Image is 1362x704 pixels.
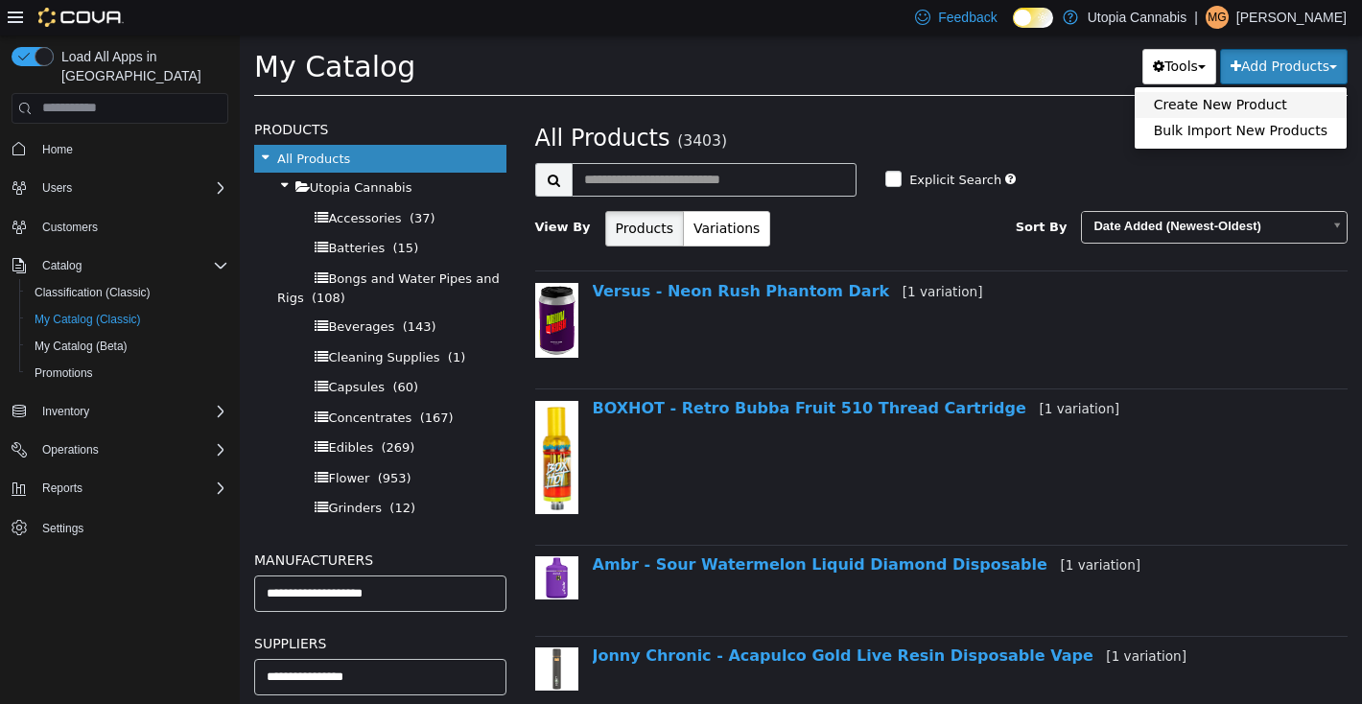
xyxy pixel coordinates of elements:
[35,254,228,277] span: Catalog
[42,481,82,496] span: Reports
[19,360,236,387] button: Promotions
[4,398,236,425] button: Inventory
[1208,6,1226,29] span: MG
[1088,6,1187,29] p: Utopia Cannabis
[895,82,1107,108] a: Bulk Import New Products
[138,435,172,450] span: (953)
[295,247,339,322] img: 150
[42,142,73,157] span: Home
[35,339,128,354] span: My Catalog (Beta)
[88,435,129,450] span: Flower
[42,220,98,235] span: Customers
[4,175,236,201] button: Users
[72,255,106,270] span: (108)
[35,312,141,327] span: My Catalog (Classic)
[663,248,743,264] small: [1 variation]
[35,137,228,161] span: Home
[27,335,228,358] span: My Catalog (Beta)
[35,515,228,539] span: Settings
[866,613,947,628] small: [1 variation]
[1013,8,1053,28] input: Dark Mode
[37,236,260,270] span: Bongs and Water Pipes and Rigs
[27,281,158,304] a: Classification (Classic)
[4,135,236,163] button: Home
[35,438,106,461] button: Operations
[170,176,196,190] span: (37)
[27,308,228,331] span: My Catalog (Classic)
[35,176,228,199] span: Users
[1236,6,1347,29] p: [PERSON_NAME]
[42,258,82,273] span: Catalog
[4,436,236,463] button: Operations
[180,375,214,389] span: (167)
[88,465,142,480] span: Grinders
[19,333,236,360] button: My Catalog (Beta)
[35,517,91,540] a: Settings
[799,365,880,381] small: [1 variation]
[208,315,225,329] span: (1)
[27,308,149,331] a: My Catalog (Classic)
[27,362,228,385] span: Promotions
[295,521,339,564] img: 150
[842,176,1082,206] span: Date Added (Newest-Oldest)
[35,285,151,300] span: Classification (Classic)
[88,205,145,220] span: Batteries
[903,13,976,49] button: Tools
[141,405,175,419] span: (269)
[153,205,179,220] span: (15)
[35,216,106,239] a: Customers
[820,522,901,537] small: [1 variation]
[27,362,101,385] a: Promotions
[27,281,228,304] span: Classification (Classic)
[35,254,89,277] button: Catalog
[353,246,743,265] a: Versus - Neon Rush Phantom Dark[1 variation]
[37,116,110,130] span: All Products
[88,284,154,298] span: Beverages
[19,279,236,306] button: Classification (Classic)
[35,365,93,381] span: Promotions
[35,400,228,423] span: Inventory
[895,57,1107,82] a: Create New Product
[4,513,236,541] button: Settings
[70,145,173,159] span: Utopia Cannabis
[35,215,228,239] span: Customers
[35,438,228,461] span: Operations
[1206,6,1229,29] div: Madison Goldstein
[38,8,124,27] img: Cova
[14,14,176,48] span: My Catalog
[88,375,172,389] span: Concentrates
[776,184,828,199] span: Sort By
[665,135,762,154] label: Explicit Search
[353,611,948,629] a: Jonny Chronic - Acapulco Gold Live Resin Disposable Vape[1 variation]
[153,344,178,359] span: (60)
[35,176,80,199] button: Users
[88,405,133,419] span: Edibles
[150,465,176,480] span: (12)
[19,306,236,333] button: My Catalog (Classic)
[88,315,200,329] span: Cleaning Supplies
[295,89,431,116] span: All Products
[35,477,228,500] span: Reports
[295,365,339,479] img: 150
[938,8,997,27] span: Feedback
[443,176,530,211] button: Variations
[88,176,161,190] span: Accessories
[12,128,228,592] nav: Complex example
[295,612,339,655] img: 150
[841,176,1108,208] a: Date Added (Newest-Oldest)
[365,176,444,211] button: Products
[4,213,236,241] button: Customers
[42,180,72,196] span: Users
[437,97,487,114] small: (3403)
[980,13,1108,49] button: Add Products
[4,252,236,279] button: Catalog
[14,82,267,106] h5: Products
[35,477,90,500] button: Reports
[4,475,236,502] button: Reports
[353,364,881,382] a: BOXHOT - Retro Bubba Fruit 510 Thread Cartridge[1 variation]
[163,284,197,298] span: (143)
[42,521,83,536] span: Settings
[1194,6,1198,29] p: |
[35,138,81,161] a: Home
